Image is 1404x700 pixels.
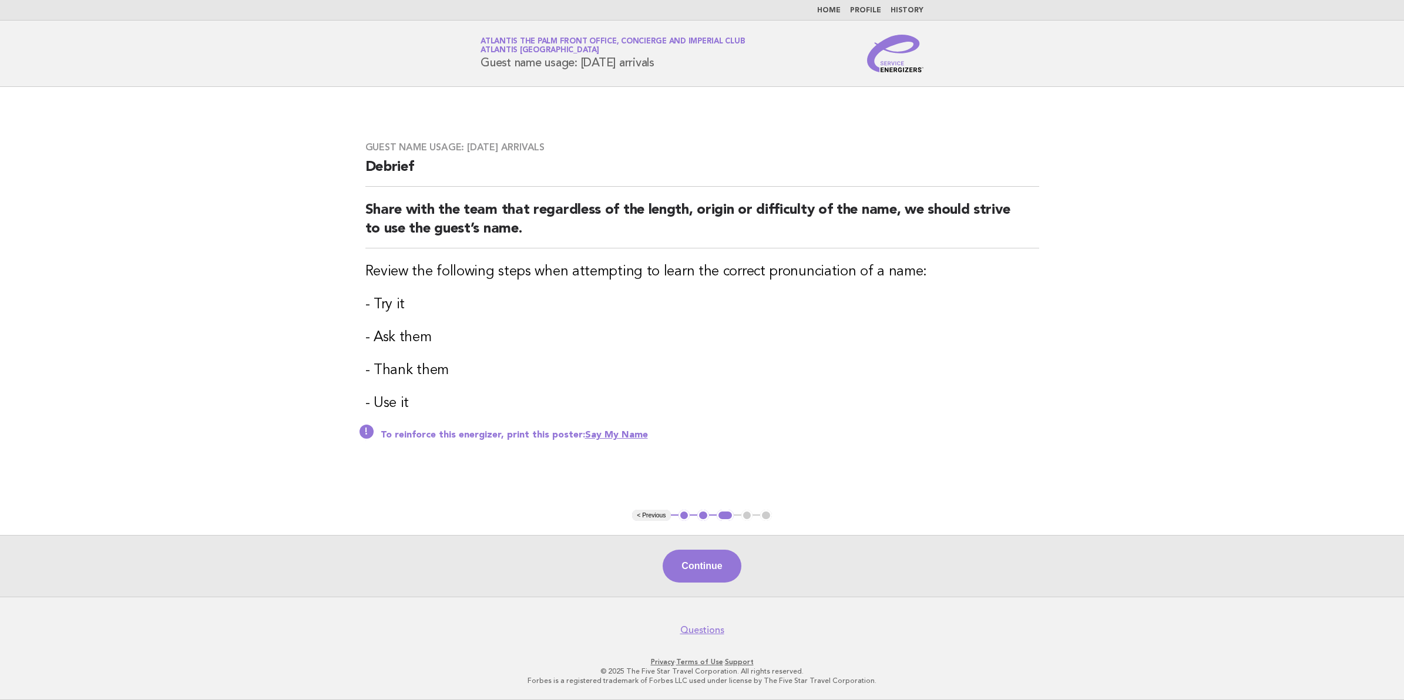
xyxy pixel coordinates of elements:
h2: Debrief [365,158,1039,187]
img: Service Energizers [867,35,923,72]
a: Home [817,7,841,14]
a: Privacy [651,658,674,666]
button: 1 [679,510,690,521]
h3: - Thank them [365,361,1039,380]
button: 3 [717,510,734,521]
button: 2 [697,510,709,521]
h2: Share with the team that regardless of the length, origin or difficulty of the name, we should st... [365,201,1039,248]
a: Atlantis The Palm Front Office, Concierge and Imperial ClubAtlantis [GEOGRAPHIC_DATA] [481,38,745,54]
a: Terms of Use [676,658,723,666]
button: < Previous [632,510,670,521]
h3: Review the following steps when attempting to learn the correct pronunciation of a name: [365,262,1039,281]
a: History [891,7,923,14]
button: Continue [663,550,741,583]
h3: Guest name usage: [DATE] arrivals [365,142,1039,153]
h3: - Ask them [365,328,1039,347]
p: © 2025 The Five Star Travel Corporation. All rights reserved. [342,667,1062,676]
p: · · [342,657,1062,667]
a: Support [725,658,754,666]
a: Say My Name [585,430,648,440]
a: Profile [850,7,881,14]
p: Forbes is a registered trademark of Forbes LLC used under license by The Five Star Travel Corpora... [342,676,1062,685]
a: Questions [680,624,724,636]
span: Atlantis [GEOGRAPHIC_DATA] [481,47,599,55]
h3: - Use it [365,394,1039,413]
h1: Guest name usage: [DATE] arrivals [481,38,745,69]
p: To reinforce this energizer, print this poster: [381,429,1039,441]
h3: - Try it [365,295,1039,314]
